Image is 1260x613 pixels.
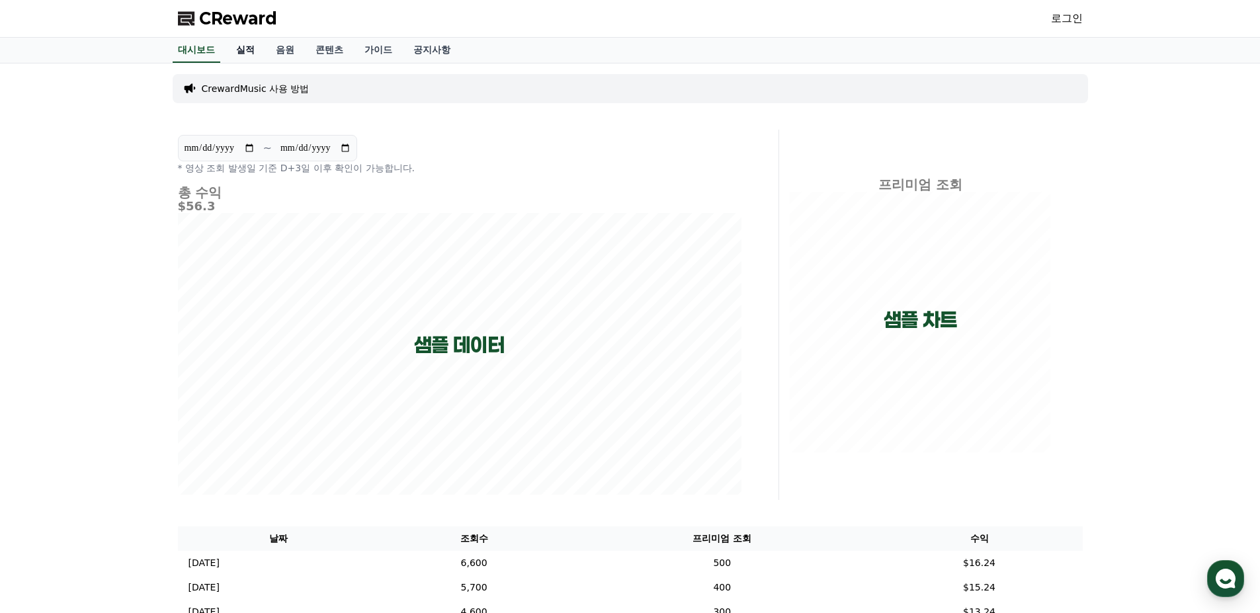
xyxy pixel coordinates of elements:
[173,38,220,63] a: 대시보드
[876,575,1083,600] td: $15.24
[121,440,137,450] span: 대화
[568,551,876,575] td: 500
[380,551,568,575] td: 6,600
[202,82,310,95] a: CrewardMusic 사용 방법
[178,161,741,175] p: * 영상 조회 발생일 기준 D+3일 이후 확인이 가능합니다.
[380,526,568,551] th: 조회수
[171,419,254,452] a: 설정
[1051,11,1083,26] a: 로그인
[568,526,876,551] th: 프리미엄 조회
[403,38,461,63] a: 공지사항
[199,8,277,29] span: CReward
[178,8,277,29] a: CReward
[4,419,87,452] a: 홈
[226,38,265,63] a: 실적
[265,38,305,63] a: 음원
[263,140,272,156] p: ~
[884,308,957,332] p: 샘플 차트
[876,551,1083,575] td: $16.24
[178,526,380,551] th: 날짜
[354,38,403,63] a: 가이드
[87,419,171,452] a: 대화
[790,177,1051,192] h4: 프리미엄 조회
[305,38,354,63] a: 콘텐츠
[42,439,50,450] span: 홈
[204,439,220,450] span: 설정
[189,556,220,570] p: [DATE]
[414,333,505,357] p: 샘플 데이터
[189,581,220,594] p: [DATE]
[876,526,1083,551] th: 수익
[568,575,876,600] td: 400
[380,575,568,600] td: 5,700
[178,185,741,200] h4: 총 수익
[178,200,741,213] h5: $56.3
